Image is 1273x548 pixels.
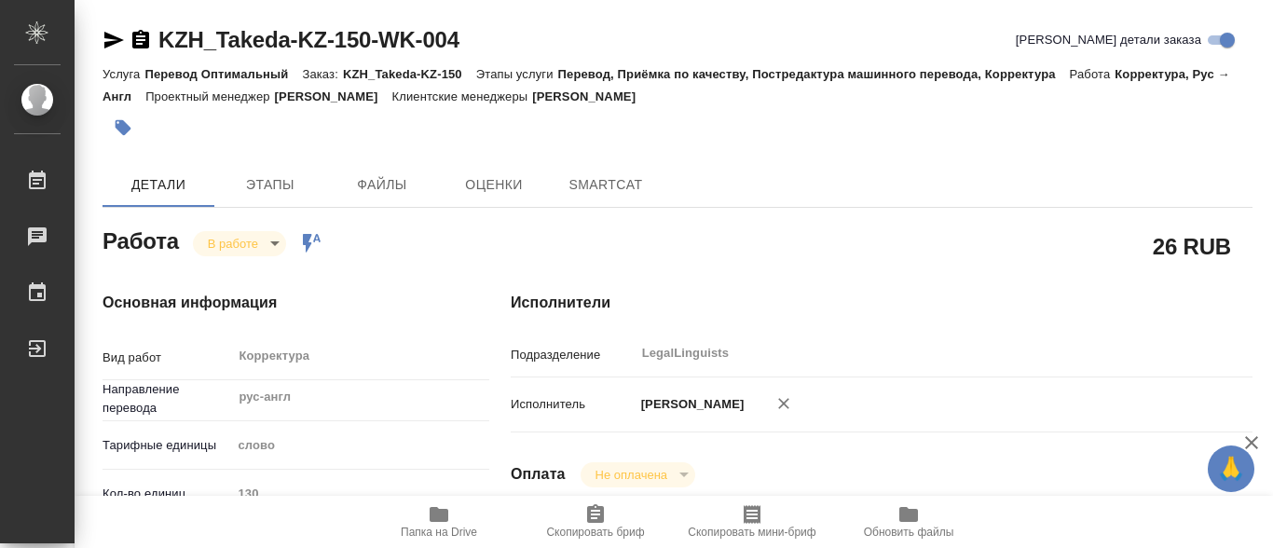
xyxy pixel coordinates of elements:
[103,67,144,81] p: Услуга
[202,236,264,252] button: В работе
[103,349,231,367] p: Вид работ
[130,29,152,51] button: Скопировать ссылку
[511,292,1252,314] h4: Исполнители
[103,436,231,455] p: Тарифные единицы
[1070,67,1116,81] p: Работа
[145,89,274,103] p: Проектный менеджер
[561,173,650,197] span: SmartCat
[476,67,558,81] p: Этапы услуги
[226,173,315,197] span: Этапы
[511,395,635,414] p: Исполнитель
[511,463,566,486] h4: Оплата
[1153,230,1231,262] h2: 26 RUB
[231,430,489,461] div: слово
[103,223,179,256] h2: Работа
[688,526,815,539] span: Скопировать мини-бриф
[361,496,517,548] button: Папка на Drive
[581,462,695,487] div: В работе
[302,67,342,81] p: Заказ:
[158,27,459,52] a: KZH_Takeda-KZ-150-WK-004
[449,173,539,197] span: Оценки
[103,292,436,314] h4: Основная информация
[1215,449,1247,488] span: 🙏
[231,480,489,507] input: Пустое поле
[114,173,203,197] span: Детали
[193,231,286,256] div: В работе
[511,346,635,364] p: Подразделение
[337,173,427,197] span: Файлы
[635,395,745,414] p: [PERSON_NAME]
[763,383,804,424] button: Удалить исполнителя
[1208,445,1254,492] button: 🙏
[275,89,392,103] p: [PERSON_NAME]
[864,526,954,539] span: Обновить файлы
[517,496,674,548] button: Скопировать бриф
[144,67,302,81] p: Перевод Оптимальный
[558,67,1070,81] p: Перевод, Приёмка по качеству, Постредактура машинного перевода, Корректура
[343,67,476,81] p: KZH_Takeda-KZ-150
[103,107,144,148] button: Добавить тэг
[830,496,987,548] button: Обновить файлы
[401,526,477,539] span: Папка на Drive
[590,467,673,483] button: Не оплачена
[392,89,533,103] p: Клиентские менеджеры
[103,29,125,51] button: Скопировать ссылку для ЯМессенджера
[103,485,231,503] p: Кол-во единиц
[1016,31,1201,49] span: [PERSON_NAME] детали заказа
[103,380,231,418] p: Направление перевода
[546,526,644,539] span: Скопировать бриф
[674,496,830,548] button: Скопировать мини-бриф
[532,89,650,103] p: [PERSON_NAME]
